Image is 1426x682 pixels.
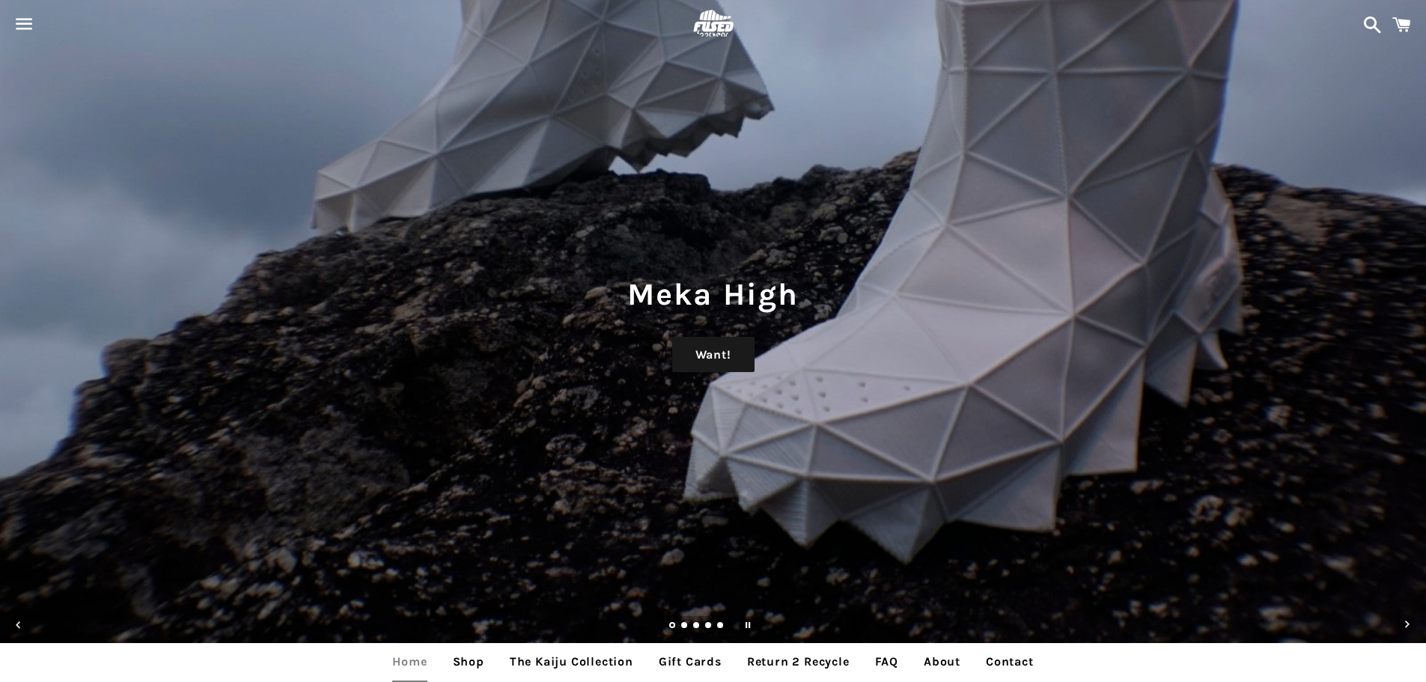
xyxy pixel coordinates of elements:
[693,623,701,630] a: Load slide 3
[864,643,909,681] a: FAQ
[1391,609,1424,642] button: Next slide
[442,643,496,681] a: Shop
[648,643,733,681] a: Gift Cards
[381,643,438,681] a: Home
[15,273,1411,316] h1: Meka High
[499,643,645,681] a: The Kaiju Collection
[717,623,725,630] a: Load slide 5
[672,337,755,373] a: Want!
[2,609,35,642] button: Previous slide
[705,623,713,630] a: Load slide 4
[736,643,861,681] a: Return 2 Recycle
[669,623,677,630] a: Slide 1, current
[912,643,972,681] a: About
[975,643,1045,681] a: Contact
[681,623,689,630] a: Load slide 2
[731,609,764,642] button: Pause slideshow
